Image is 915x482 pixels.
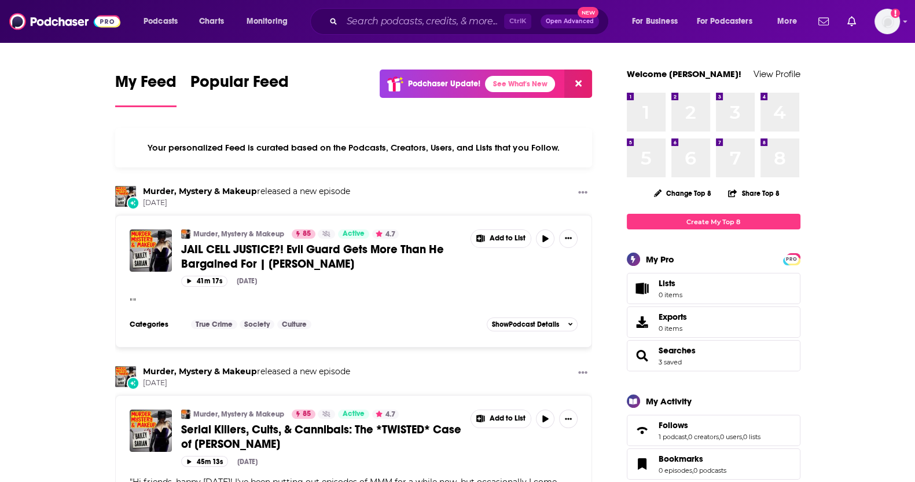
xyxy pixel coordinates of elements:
a: Create My Top 8 [627,214,800,229]
span: Active [343,228,365,240]
span: Lists [659,278,675,289]
button: 4.7 [372,229,399,239]
button: 4.7 [372,410,399,419]
div: My Pro [646,254,674,265]
a: Follows [659,420,760,430]
button: 45m 13s [181,456,228,467]
img: Murder, Mystery & Makeup [181,229,190,239]
a: Culture [277,320,311,329]
span: Logged in as evankrask [874,9,900,34]
button: Show More Button [559,410,578,428]
div: My Activity [646,396,692,407]
a: Searches [631,348,654,364]
a: Bookmarks [631,456,654,472]
a: Society [240,320,274,329]
a: 85 [292,410,315,419]
a: My Feed [115,72,177,107]
span: My Feed [115,72,177,98]
a: Serial Killers, Cults, & Cannibals: The *TWISTED* Case of [PERSON_NAME] [181,422,462,451]
span: " " [130,297,136,307]
h3: Categories [130,320,182,329]
span: Bookmarks [627,448,800,480]
a: 0 users [720,433,742,441]
span: Open Advanced [546,19,594,24]
span: Lists [659,278,682,289]
div: [DATE] [237,277,257,285]
span: Monitoring [247,13,288,30]
a: Exports [627,306,800,338]
img: Podchaser - Follow, Share and Rate Podcasts [9,10,120,32]
span: Add to List [490,414,526,423]
a: 0 podcasts [693,466,726,474]
button: open menu [135,12,193,31]
span: Exports [659,312,687,322]
span: Follows [659,420,688,430]
button: Open AdvancedNew [541,14,599,28]
a: Murder, Mystery & Makeup [193,410,284,419]
span: Charts [199,13,224,30]
input: Search podcasts, credits, & more... [342,12,504,31]
a: Follows [631,422,654,439]
span: Lists [631,280,654,297]
a: Welcome [PERSON_NAME]! [627,68,741,79]
button: 41m 17s [181,276,227,287]
span: [DATE] [143,198,350,208]
span: Follows [627,415,800,446]
button: open menu [624,12,692,31]
span: , [742,433,743,441]
a: JAIL CELL JUSTICE?! Evil Guard Gets More Than He Bargained For | [PERSON_NAME] [181,242,462,271]
span: Add to List [490,234,526,243]
span: Active [343,408,365,420]
span: For Podcasters [697,13,752,30]
a: JAIL CELL JUSTICE?! Evil Guard Gets More Than He Bargained For | Joan Little [130,229,172,272]
a: Charts [192,12,231,31]
a: Murder, Mystery & Makeup [193,229,284,239]
span: Bookmarks [659,454,703,464]
span: Searches [627,340,800,371]
div: Your personalized Feed is curated based on the Podcasts, Creators, Users, and Lists that you Follow. [115,128,593,167]
span: JAIL CELL JUSTICE?! Evil Guard Gets More Than He Bargained For | [PERSON_NAME] [181,242,444,271]
span: , [719,433,720,441]
span: For Business [632,13,678,30]
a: Bookmarks [659,454,726,464]
div: New Episode [127,377,139,389]
button: Show More Button [574,366,592,381]
button: Change Top 8 [647,186,719,200]
span: New [578,7,598,18]
img: Serial Killers, Cults, & Cannibals: The *TWISTED* Case of Ottis Toole [130,410,172,452]
img: Murder, Mystery & Makeup [181,410,190,419]
p: Podchaser Update! [408,79,480,89]
a: Murder, Mystery & Makeup [143,186,257,196]
a: 0 creators [688,433,719,441]
a: View Profile [754,68,800,79]
a: Active [338,229,369,239]
a: Murder, Mystery & Makeup [143,366,257,377]
span: Show Podcast Details [492,320,559,328]
img: Murder, Mystery & Makeup [115,366,136,387]
a: Searches [659,345,696,356]
span: , [687,433,688,441]
h3: released a new episode [143,186,350,197]
span: Popular Feed [190,72,289,98]
img: Murder, Mystery & Makeup [115,186,136,207]
h3: released a new episode [143,366,350,377]
span: [DATE] [143,378,350,388]
span: 85 [303,228,311,240]
button: open menu [769,12,811,31]
button: Share Top 8 [727,182,780,205]
a: See What's New [485,76,555,92]
a: 85 [292,229,315,239]
span: , [692,466,693,474]
a: Show notifications dropdown [814,12,833,31]
button: Show More Button [471,230,531,247]
span: Exports [631,314,654,330]
a: Show notifications dropdown [843,12,861,31]
span: More [777,13,797,30]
